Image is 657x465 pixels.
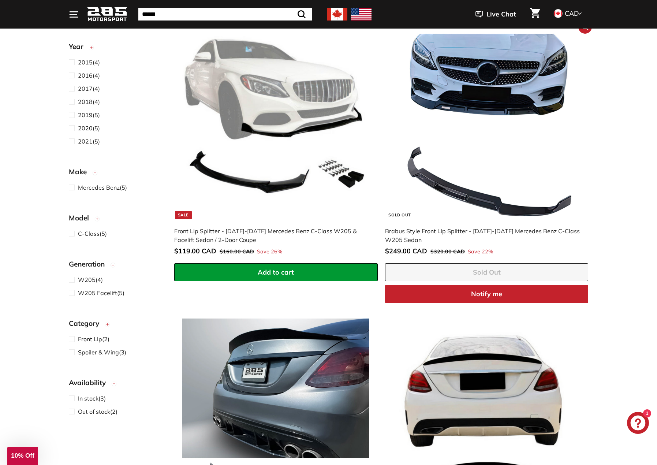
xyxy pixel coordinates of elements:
[69,375,163,394] button: Availability
[69,257,163,275] button: Generation
[174,227,370,244] div: Front Lip Splitter - [DATE]-[DATE] Mercedes Benz C-Class W205 & Facelift Sedan / 2-Door Coupe
[430,248,465,255] span: $320.00 CAD
[78,230,100,237] span: C-Class
[385,24,589,263] a: Sold Out front lip mercedes w205 Brabus Style Front Lip Splitter - [DATE]-[DATE] Mercedes Benz C-...
[78,275,103,284] span: (4)
[565,9,579,18] span: CAD
[78,335,102,343] span: Front Lip
[78,289,117,297] span: W205 Facelift
[69,316,163,334] button: Category
[473,268,501,276] span: Sold Out
[69,213,94,223] span: Model
[466,5,526,23] button: Live Chat
[69,377,111,388] span: Availability
[78,348,126,357] span: (3)
[78,137,100,146] span: (5)
[78,138,93,145] span: 2021
[385,211,414,219] div: Sold Out
[78,184,120,191] span: Mercedes Benz
[69,211,163,229] button: Model
[78,183,127,192] span: (5)
[69,318,105,329] span: Category
[182,32,369,219] img: front lip mercedes w205
[69,167,92,177] span: Make
[11,452,34,459] span: 10% Off
[78,276,96,283] span: W205
[78,58,100,67] span: (4)
[138,8,312,21] input: Search
[174,263,378,282] button: Add to cart
[69,259,110,269] span: Generation
[78,335,109,343] span: (2)
[257,248,282,256] span: Save 26%
[175,211,192,219] div: Sale
[385,263,589,282] button: Sold Out
[78,84,100,93] span: (4)
[625,412,651,436] inbox-online-store-chat: Shopify online store chat
[78,124,100,133] span: (5)
[258,268,294,276] span: Add to cart
[78,408,110,415] span: Out of stock
[174,24,378,263] a: Sale front lip mercedes w205 Front Lip Splitter - [DATE]-[DATE] Mercedes Benz C-Class W205 & Face...
[78,407,117,416] span: (2)
[87,6,127,23] img: Logo_285_Motorsport_areodynamics_components
[78,349,119,356] span: Spoiler & Wing
[69,41,89,52] span: Year
[468,248,493,256] span: Save 22%
[78,72,93,79] span: 2016
[78,394,106,403] span: (3)
[78,85,93,92] span: 2017
[393,32,580,219] img: front lip mercedes w205
[78,98,93,105] span: 2018
[385,285,589,303] button: Notify me
[385,227,581,244] div: Brabus Style Front Lip Splitter - [DATE]-[DATE] Mercedes Benz C-Class W205 Sedan
[78,289,124,297] span: (5)
[78,111,100,119] span: (5)
[7,447,38,465] div: 10% Off
[78,229,107,238] span: (5)
[174,247,216,255] span: $119.00 CAD
[78,97,100,106] span: (4)
[78,124,93,132] span: 2020
[78,395,98,402] span: In stock
[486,10,516,19] span: Live Chat
[78,71,100,80] span: (4)
[69,39,163,57] button: Year
[69,164,163,183] button: Make
[78,59,93,66] span: 2015
[526,2,544,27] a: Cart
[220,248,254,255] span: $160.00 CAD
[385,247,427,255] span: $249.00 CAD
[78,111,93,119] span: 2019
